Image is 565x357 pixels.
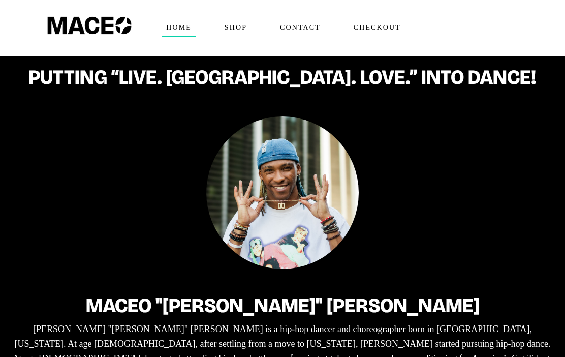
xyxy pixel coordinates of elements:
span: Contact [275,20,325,36]
img: Maceo Harrison [206,116,359,269]
span: Checkout [349,20,405,36]
h2: Maceo "[PERSON_NAME]" [PERSON_NAME] [10,294,555,317]
span: Shop [220,20,251,36]
span: Home [162,20,196,36]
